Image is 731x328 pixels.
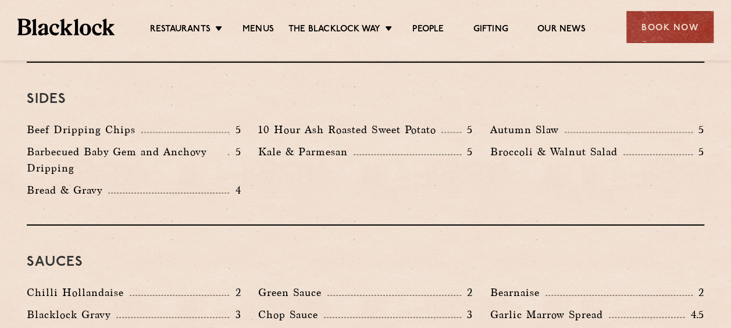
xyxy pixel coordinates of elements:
p: 5 [229,144,241,159]
a: The Blacklock Way [288,24,380,37]
h3: Sauces [27,255,704,270]
p: Bearnaise [490,284,545,301]
p: 2 [693,285,704,300]
p: 5 [693,144,704,159]
p: Barbecued Baby Gem and Anchovy Dripping [27,144,228,176]
p: 2 [229,285,241,300]
p: Chilli Hollandaise [27,284,130,301]
p: 3 [461,307,473,322]
p: 10 Hour Ash Roasted Sweet Potato [258,122,441,138]
p: 2 [461,285,473,300]
h3: Sides [27,92,704,107]
p: 4 [229,183,241,198]
a: Our News [537,24,586,37]
a: Gifting [473,24,508,37]
a: Restaurants [150,24,211,37]
img: BL_Textured_Logo-footer-cropped.svg [17,19,115,35]
p: 5 [461,144,473,159]
p: 4.5 [684,307,704,322]
div: Book Now [626,11,714,43]
p: Kale & Parmesan [258,144,354,160]
p: 5 [693,122,704,137]
p: Beef Dripping Chips [27,122,141,138]
p: Blacklock Gravy [27,306,116,323]
a: Menus [243,24,274,37]
p: 5 [229,122,241,137]
p: Bread & Gravy [27,182,108,198]
p: 5 [461,122,473,137]
p: Garlic Marrow Spread [490,306,609,323]
p: Green Sauce [258,284,327,301]
p: Broccoli & Walnut Salad [490,144,623,160]
p: Chop Sauce [258,306,324,323]
a: People [412,24,444,37]
p: 3 [229,307,241,322]
p: Autumn Slaw [490,122,565,138]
